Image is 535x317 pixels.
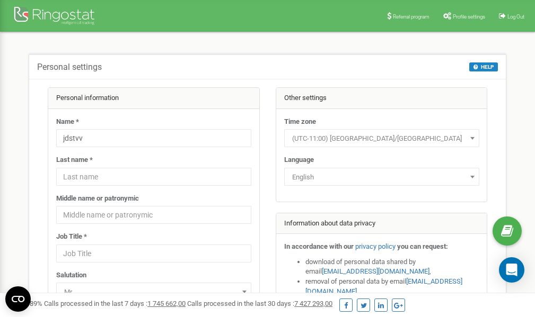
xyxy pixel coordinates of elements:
[56,206,251,224] input: Middle name or patronymic
[284,117,316,127] label: Time zone
[147,300,186,307] u: 1 745 662,00
[56,129,251,147] input: Name
[397,242,448,250] strong: you can request:
[56,168,251,186] input: Last name
[284,168,479,186] span: English
[305,277,479,296] li: removal of personal data by email ,
[48,88,259,109] div: Personal information
[56,117,79,127] label: Name *
[284,155,314,165] label: Language
[393,14,429,20] span: Referral program
[355,242,396,250] a: privacy policy
[507,14,524,20] span: Log Out
[288,170,476,185] span: English
[187,300,332,307] span: Calls processed in the last 30 days :
[60,285,248,300] span: Mr.
[276,88,487,109] div: Other settings
[56,283,251,301] span: Mr.
[56,155,93,165] label: Last name *
[294,300,332,307] u: 7 427 293,00
[56,270,86,280] label: Salutation
[288,131,476,146] span: (UTC-11:00) Pacific/Midway
[284,129,479,147] span: (UTC-11:00) Pacific/Midway
[56,232,87,242] label: Job Title *
[453,14,485,20] span: Profile settings
[499,257,524,283] div: Open Intercom Messenger
[5,286,31,312] button: Open CMP widget
[469,62,498,71] button: HELP
[276,213,487,234] div: Information about data privacy
[322,267,429,275] a: [EMAIL_ADDRESS][DOMAIN_NAME]
[305,257,479,277] li: download of personal data shared by email ,
[56,194,139,204] label: Middle name or patronymic
[37,62,102,72] h5: Personal settings
[56,244,251,262] input: Job Title
[284,242,354,250] strong: In accordance with our
[44,300,186,307] span: Calls processed in the last 7 days :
